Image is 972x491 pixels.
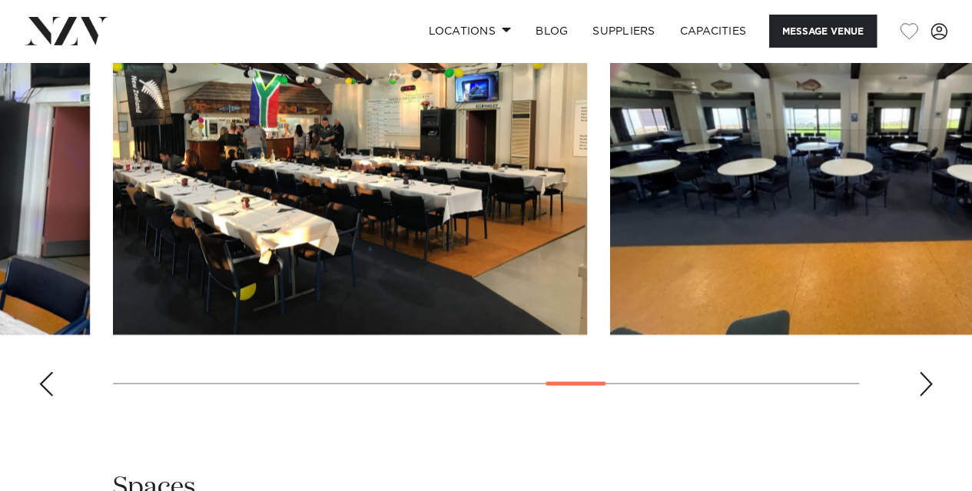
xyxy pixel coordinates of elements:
a: Locations [416,15,523,48]
a: Capacities [668,15,759,48]
a: BLOG [523,15,580,48]
img: nzv-logo.png [25,17,108,45]
a: SUPPLIERS [580,15,667,48]
button: Message Venue [769,15,877,48]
